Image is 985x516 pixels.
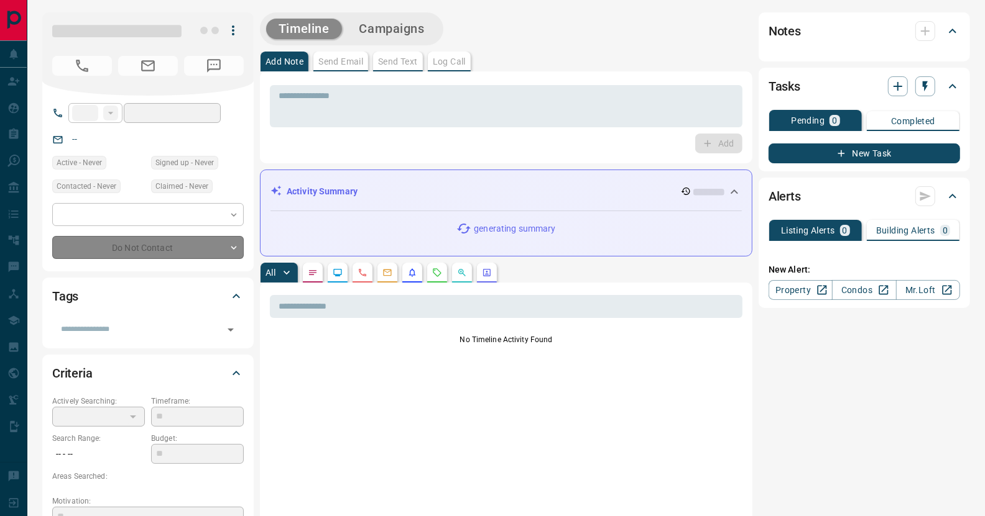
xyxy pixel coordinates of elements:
[155,180,208,192] span: Claimed - Never
[407,268,417,278] svg: Listing Alerts
[52,444,145,464] p: -- - --
[222,321,239,338] button: Open
[52,363,93,383] h2: Criteria
[943,226,948,235] p: 0
[270,334,742,345] p: No Timeline Activity Found
[266,268,275,277] p: All
[432,268,442,278] svg: Requests
[876,226,935,235] p: Building Alerts
[791,116,825,125] p: Pending
[118,56,178,76] span: No Email
[52,433,145,444] p: Search Range:
[266,57,303,66] p: Add Note
[832,116,837,125] p: 0
[474,222,555,235] p: generating summary
[52,286,78,306] h2: Tags
[382,268,392,278] svg: Emails
[843,226,848,235] p: 0
[266,19,342,39] button: Timeline
[832,280,896,300] a: Condos
[769,263,960,276] p: New Alert:
[57,156,102,169] span: Active - Never
[72,134,77,144] a: --
[769,16,960,46] div: Notes
[52,471,244,482] p: Areas Searched:
[769,280,833,300] a: Property
[769,186,801,206] h2: Alerts
[52,56,112,76] span: No Number
[358,268,368,278] svg: Calls
[184,56,244,76] span: No Number
[52,358,244,388] div: Criteria
[155,156,214,169] span: Signed up - Never
[287,185,358,198] p: Activity Summary
[769,21,801,41] h2: Notes
[482,268,492,278] svg: Agent Actions
[769,181,960,211] div: Alerts
[52,236,244,259] div: Do Not Contact
[769,76,800,96] h2: Tasks
[57,180,116,192] span: Contacted - Never
[896,280,960,300] a: Mr.Loft
[333,268,343,278] svg: Lead Browsing Activity
[308,268,318,278] svg: Notes
[52,281,244,311] div: Tags
[769,71,960,101] div: Tasks
[52,496,244,507] p: Motivation:
[781,226,835,235] p: Listing Alerts
[891,117,935,125] p: Completed
[769,143,960,163] button: New Task
[271,180,742,203] div: Activity Summary
[151,396,244,407] p: Timeframe:
[347,19,437,39] button: Campaigns
[52,396,145,407] p: Actively Searching:
[151,433,244,444] p: Budget:
[457,268,467,278] svg: Opportunities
